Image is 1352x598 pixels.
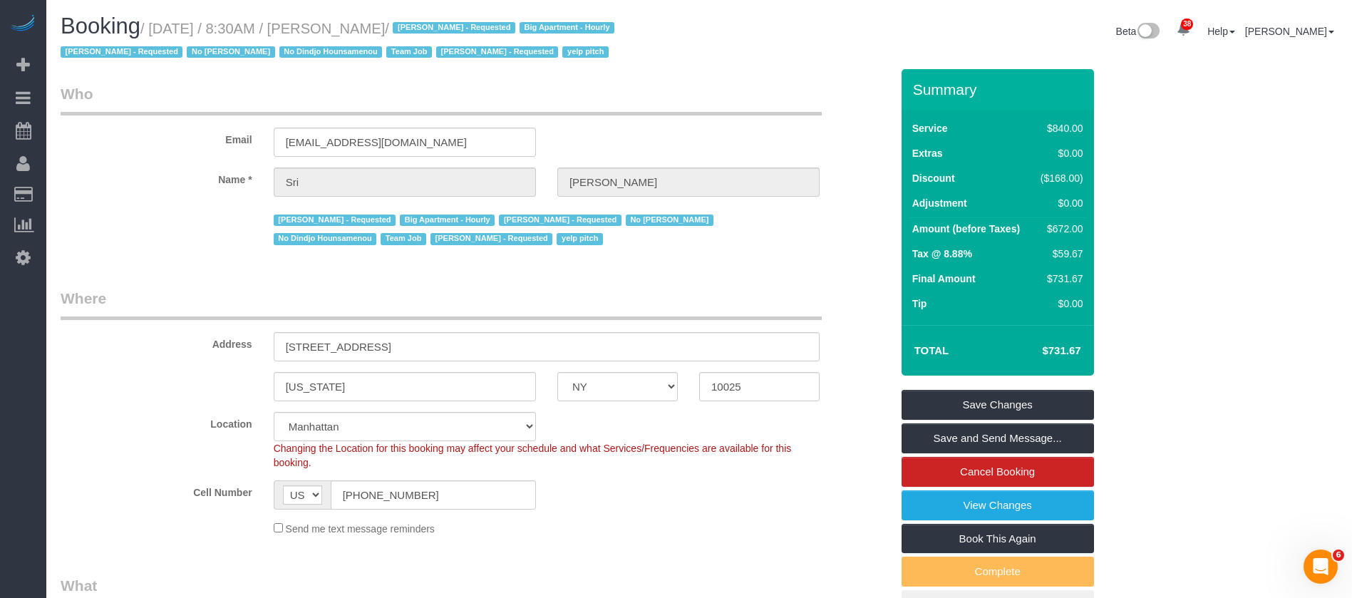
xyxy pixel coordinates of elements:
[279,46,383,58] span: No Dindjo Hounsamenou
[187,46,274,58] span: No [PERSON_NAME]
[912,196,967,210] label: Adjustment
[902,457,1094,487] a: Cancel Booking
[61,288,822,320] legend: Where
[1136,23,1160,41] img: New interface
[1036,171,1083,185] div: ($168.00)
[912,247,972,261] label: Tax @ 8.88%
[912,146,943,160] label: Extras
[902,524,1094,554] a: Book This Again
[393,22,515,33] span: [PERSON_NAME] - Requested
[50,332,263,351] label: Address
[912,297,927,311] label: Tip
[386,46,432,58] span: Team Job
[902,390,1094,420] a: Save Changes
[50,128,263,147] label: Email
[286,523,435,535] span: Send me text message reminders
[499,215,621,226] span: [PERSON_NAME] - Requested
[999,345,1080,357] h4: $731.67
[902,423,1094,453] a: Save and Send Message...
[626,215,713,226] span: No [PERSON_NAME]
[1245,26,1334,37] a: [PERSON_NAME]
[1036,272,1083,286] div: $731.67
[400,215,495,226] span: Big Apartment - Hourly
[520,22,614,33] span: Big Apartment - Hourly
[699,372,820,401] input: Zip Code
[1036,247,1083,261] div: $59.67
[1036,121,1083,135] div: $840.00
[50,167,263,187] label: Name *
[274,128,536,157] input: Email
[562,46,609,58] span: yelp pitch
[1333,550,1344,561] span: 6
[9,14,37,34] img: Automaid Logo
[61,21,619,61] small: / [DATE] / 8:30AM / [PERSON_NAME]
[1116,26,1160,37] a: Beta
[1036,146,1083,160] div: $0.00
[1304,550,1338,584] iframe: Intercom live chat
[1036,222,1083,236] div: $672.00
[912,222,1020,236] label: Amount (before Taxes)
[274,167,536,197] input: First Name
[914,344,949,356] strong: Total
[274,443,792,468] span: Changing the Location for this booking may affect your schedule and what Services/Frequencies are...
[61,46,182,58] span: [PERSON_NAME] - Requested
[902,490,1094,520] a: View Changes
[913,81,1087,98] h3: Summary
[61,83,822,115] legend: Who
[50,412,263,431] label: Location
[430,233,552,244] span: [PERSON_NAME] - Requested
[912,272,976,286] label: Final Amount
[381,233,426,244] span: Team Job
[557,233,603,244] span: yelp pitch
[1170,14,1197,46] a: 38
[912,171,955,185] label: Discount
[1036,297,1083,311] div: $0.00
[61,14,140,38] span: Booking
[912,121,948,135] label: Service
[1036,196,1083,210] div: $0.00
[50,480,263,500] label: Cell Number
[274,215,396,226] span: [PERSON_NAME] - Requested
[1181,19,1193,30] span: 38
[274,372,536,401] input: City
[274,233,377,244] span: No Dindjo Hounsamenou
[1207,26,1235,37] a: Help
[557,167,820,197] input: Last Name
[436,46,558,58] span: [PERSON_NAME] - Requested
[331,480,536,510] input: Cell Number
